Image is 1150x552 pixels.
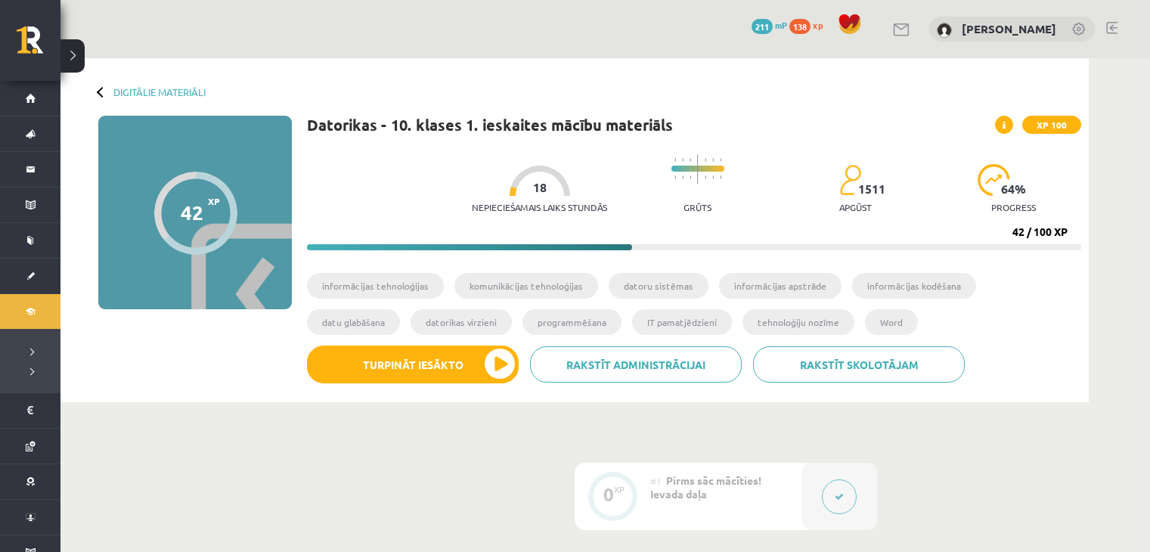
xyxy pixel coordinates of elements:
li: programmēšana [522,309,621,335]
img: icon-short-line-57e1e144782c952c97e751825c79c345078a6d821885a25fce030b3d8c18986b.svg [690,158,691,162]
a: 138 xp [789,19,830,31]
li: datu glabāšana [307,309,400,335]
h1: Datorikas - 10. klases 1. ieskaites mācību materiāls [307,116,673,134]
img: icon-progress-161ccf0a02000e728c5f80fcf4c31c7af3da0e1684b2b1d7c360e028c24a22f1.svg [978,164,1010,196]
a: Rakstīt skolotājam [753,346,965,383]
img: icon-short-line-57e1e144782c952c97e751825c79c345078a6d821885a25fce030b3d8c18986b.svg [712,175,714,179]
p: progress [991,202,1036,212]
p: Nepieciešamais laiks stundās [472,202,607,212]
img: icon-short-line-57e1e144782c952c97e751825c79c345078a6d821885a25fce030b3d8c18986b.svg [674,175,676,179]
img: icon-short-line-57e1e144782c952c97e751825c79c345078a6d821885a25fce030b3d8c18986b.svg [682,175,683,179]
li: tehnoloģiju nozīme [742,309,854,335]
span: 138 [789,19,811,34]
span: XP [208,196,220,206]
li: Word [865,309,918,335]
li: informācijas apstrāde [719,273,842,299]
span: 1511 [858,182,885,196]
span: mP [775,19,787,31]
img: icon-short-line-57e1e144782c952c97e751825c79c345078a6d821885a25fce030b3d8c18986b.svg [712,158,714,162]
p: apgūst [839,202,872,212]
p: Grūts [683,202,711,212]
li: IT pamatjēdzieni [632,309,732,335]
span: XP 100 [1022,116,1081,134]
img: icon-short-line-57e1e144782c952c97e751825c79c345078a6d821885a25fce030b3d8c18986b.svg [705,175,706,179]
a: Rīgas 1. Tālmācības vidusskola [17,26,60,64]
img: icon-short-line-57e1e144782c952c97e751825c79c345078a6d821885a25fce030b3d8c18986b.svg [682,158,683,162]
img: Kristiāna Jansone [937,23,952,38]
img: icon-long-line-d9ea69661e0d244f92f715978eff75569469978d946b2353a9bb055b3ed8787d.svg [697,154,699,184]
span: 64 % [1001,182,1027,196]
button: Turpināt iesākto [307,346,519,383]
img: icon-short-line-57e1e144782c952c97e751825c79c345078a6d821885a25fce030b3d8c18986b.svg [690,175,691,179]
a: Digitālie materiāli [113,86,206,98]
img: icon-short-line-57e1e144782c952c97e751825c79c345078a6d821885a25fce030b3d8c18986b.svg [674,158,676,162]
a: Rakstīt administrācijai [530,346,742,383]
img: icon-short-line-57e1e144782c952c97e751825c79c345078a6d821885a25fce030b3d8c18986b.svg [720,158,721,162]
span: 211 [752,19,773,34]
span: #1 [650,475,662,487]
li: datorikas virzieni [411,309,512,335]
li: komunikācijas tehnoloģijas [454,273,598,299]
span: Pirms sāc mācīties! Ievada daļa [650,473,761,501]
img: icon-short-line-57e1e144782c952c97e751825c79c345078a6d821885a25fce030b3d8c18986b.svg [705,158,706,162]
span: 18 [533,181,547,194]
div: 42 [181,201,203,224]
img: icon-short-line-57e1e144782c952c97e751825c79c345078a6d821885a25fce030b3d8c18986b.svg [720,175,721,179]
span: xp [813,19,823,31]
a: [PERSON_NAME] [962,21,1056,36]
div: XP [614,485,625,494]
img: students-c634bb4e5e11cddfef0936a35e636f08e4e9abd3cc4e673bd6f9a4125e45ecb1.svg [839,164,861,196]
li: informācijas kodēšana [852,273,976,299]
a: 211 mP [752,19,787,31]
div: 0 [603,488,614,501]
li: informācijas tehnoloģijas [307,273,444,299]
li: datoru sistēmas [609,273,708,299]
